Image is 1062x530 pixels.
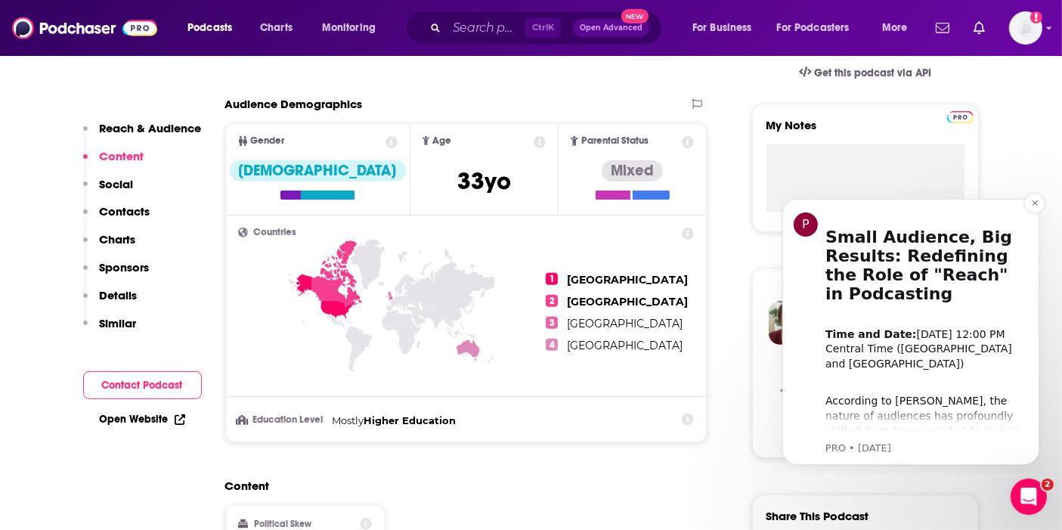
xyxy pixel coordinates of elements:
button: open menu [872,16,927,40]
span: [GEOGRAPHIC_DATA] [567,295,688,308]
span: Get this podcast via API [814,67,931,79]
button: open menu [177,16,252,40]
span: For Business [692,17,752,39]
p: Contacts [100,204,150,219]
a: Charts [250,16,302,40]
label: My Notes [766,118,964,144]
button: Reach & Audience [83,121,202,149]
h2: Content [225,479,695,493]
span: For Podcasters [777,17,850,39]
h3: Share This Podcast [766,509,869,523]
span: Podcasts [187,17,232,39]
span: 4 [546,339,558,351]
span: 2 [1042,479,1054,491]
div: Mixed [602,160,663,181]
p: Social [100,177,134,191]
span: 1 [546,273,558,285]
h2: Audience Demographics [225,97,363,111]
span: [GEOGRAPHIC_DATA] [567,317,683,330]
button: Open AdvancedNew [573,19,649,37]
a: Pro website [947,109,974,123]
button: open menu [311,16,395,40]
span: Gender [251,136,285,146]
span: Countries [254,228,297,237]
span: New [621,9,649,23]
p: Similar [100,316,137,330]
span: Parental Status [581,136,649,146]
button: Contacts [83,204,150,232]
button: Content [83,149,144,177]
button: Sponsors [83,260,150,288]
button: Show profile menu [1009,11,1042,45]
a: Show notifications dropdown [968,15,991,41]
button: Charts [83,232,136,260]
button: open menu [682,16,771,40]
p: Content [100,149,144,163]
span: 3 [546,317,558,329]
span: Monitoring [322,17,376,39]
span: Age [432,136,451,146]
input: Search podcasts, credits, & more... [447,16,525,40]
span: 33 yo [457,166,511,196]
button: Contact Podcast [83,371,202,399]
button: open menu [767,16,872,40]
button: Social [83,177,134,205]
h3: Education Level [238,415,327,425]
p: Charts [100,232,136,246]
div: Search podcasts, credits, & more... [420,11,677,45]
span: Higher Education [364,414,457,426]
svg: Add a profile image [1030,11,1042,23]
a: Get this podcast via API [787,54,944,91]
span: Charts [260,17,293,39]
p: Details [100,288,138,302]
span: More [882,17,908,39]
p: Reach & Audience [100,121,202,135]
iframe: Intercom live chat [1011,479,1047,515]
p: Sponsors [100,260,150,274]
h2: Political Skew [254,519,311,529]
img: Podchaser Pro [947,111,974,123]
span: Open Advanced [580,24,642,32]
button: Details [83,288,138,316]
iframe: Intercom notifications message [760,185,1062,474]
button: Similar [83,316,137,344]
span: Mostly [333,414,364,426]
a: Show notifications dropdown [930,15,955,41]
span: [GEOGRAPHIC_DATA] [567,273,688,287]
span: [GEOGRAPHIC_DATA] [567,339,683,352]
img: User Profile [1009,11,1042,45]
span: Ctrl K [525,18,561,38]
span: 2 [546,295,558,307]
div: [DEMOGRAPHIC_DATA] [230,160,406,181]
span: Logged in as nilam.mukherjee [1009,11,1042,45]
img: Podchaser - Follow, Share and Rate Podcasts [12,14,157,42]
a: Open Website [100,413,185,426]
